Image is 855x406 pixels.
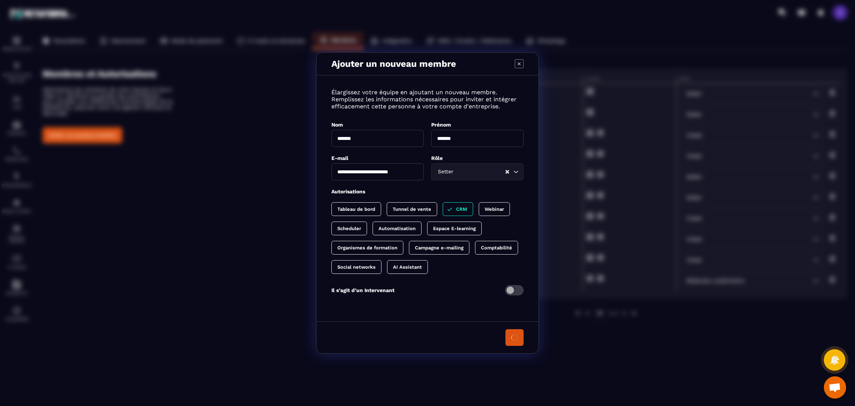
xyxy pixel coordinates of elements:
p: Élargissez votre équipe en ajoutant un nouveau membre. Remplissez les informations nécessaires po... [331,89,524,110]
div: Search for option [431,163,524,180]
p: Organismes de formation [337,245,397,251]
label: Nom [331,122,343,128]
label: E-mail [331,155,348,161]
p: Comptabilité [481,245,512,251]
p: AI Assistant [393,264,422,270]
p: Campagne e-mailing [415,245,463,251]
p: Il s’agit d’un Intervenant [331,287,394,293]
button: Clear Selected [505,169,509,175]
p: Webinar [485,206,504,212]
p: Ajouter un nouveau membre [331,59,456,69]
span: Setter [436,168,455,176]
p: Tableau de bord [337,206,375,212]
p: Tunnel de vente [393,206,431,212]
p: Scheduler [337,226,361,231]
label: Autorisations [331,189,365,194]
p: Espace E-learning [433,226,476,231]
p: Automatisation [379,226,416,231]
p: CRM [456,206,467,212]
p: Social networks [337,264,376,270]
label: Rôle [431,155,443,161]
label: Prénom [431,122,451,128]
div: Ouvrir le chat [824,376,846,399]
input: Search for option [455,168,505,176]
